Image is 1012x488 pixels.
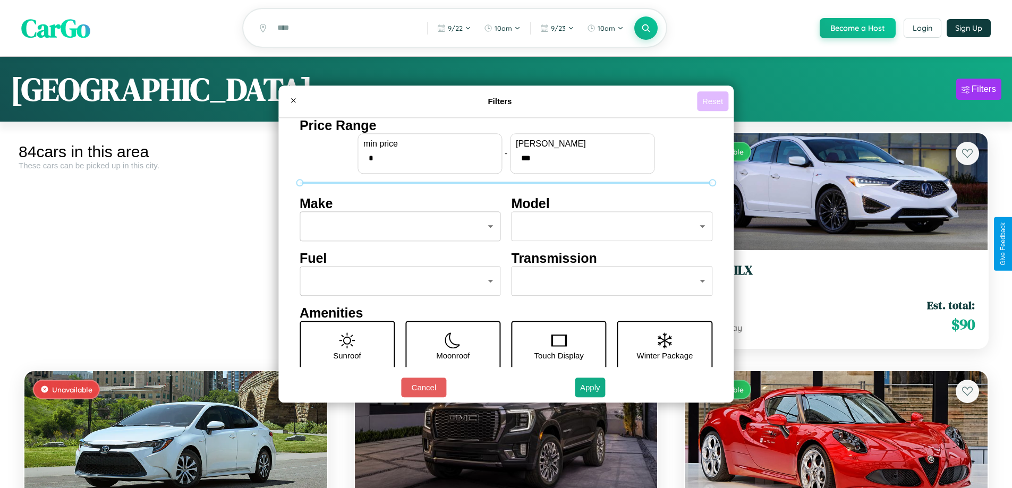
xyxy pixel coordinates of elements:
[516,139,649,149] label: [PERSON_NAME]
[820,18,896,38] button: Become a Host
[505,146,507,160] p: -
[300,118,712,133] h4: Price Range
[698,263,975,289] a: Acura ILX2017
[436,348,470,363] p: Moonroof
[637,348,693,363] p: Winter Package
[432,20,477,37] button: 9/22
[698,263,975,278] h3: Acura ILX
[448,24,463,32] span: 9 / 22
[363,139,496,149] label: min price
[534,348,583,363] p: Touch Display
[904,19,941,38] button: Login
[11,67,312,111] h1: [GEOGRAPHIC_DATA]
[598,24,615,32] span: 10am
[947,19,991,37] button: Sign Up
[21,11,90,46] span: CarGo
[52,385,92,394] span: Unavailable
[333,348,361,363] p: Sunroof
[19,161,333,170] div: These cars can be picked up in this city.
[951,314,975,335] span: $ 90
[479,20,526,37] button: 10am
[972,84,996,95] div: Filters
[535,20,580,37] button: 9/23
[956,79,1001,100] button: Filters
[999,222,1007,266] div: Give Feedback
[582,20,629,37] button: 10am
[300,196,501,211] h4: Make
[303,97,697,106] h4: Filters
[927,297,975,313] span: Est. total:
[495,24,512,32] span: 10am
[401,378,446,397] button: Cancel
[512,251,713,266] h4: Transmission
[512,196,713,211] h4: Model
[300,305,712,321] h4: Amenities
[300,251,501,266] h4: Fuel
[551,24,566,32] span: 9 / 23
[19,143,333,161] div: 84 cars in this area
[697,91,728,111] button: Reset
[575,378,606,397] button: Apply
